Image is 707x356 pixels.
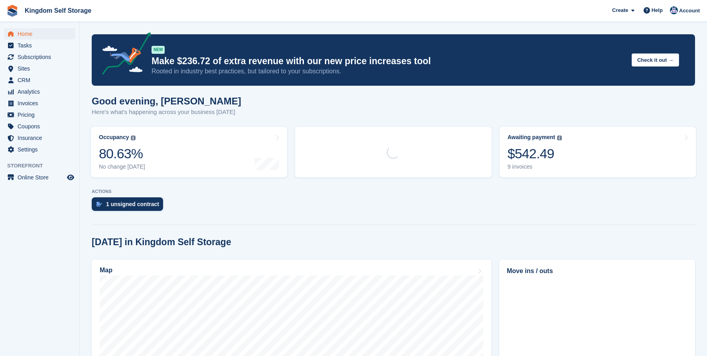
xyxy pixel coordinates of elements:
span: Coupons [18,121,65,132]
span: Storefront [7,162,79,170]
a: Occupancy 80.63% No change [DATE] [91,127,287,177]
span: Insurance [18,132,65,144]
a: 1 unsigned contract [92,197,167,215]
p: Make $236.72 of extra revenue with our new price increases tool [152,55,625,67]
a: Preview store [66,173,75,182]
div: NEW [152,46,165,54]
a: menu [4,121,75,132]
a: menu [4,63,75,74]
span: Pricing [18,109,65,120]
a: menu [4,109,75,120]
a: menu [4,86,75,97]
a: Kingdom Self Storage [22,4,95,17]
button: Check it out → [632,53,679,67]
a: menu [4,28,75,39]
span: Home [18,28,65,39]
span: Online Store [18,172,65,183]
a: menu [4,144,75,155]
p: Here's what's happening across your business [DATE] [92,108,241,117]
a: menu [4,40,75,51]
div: $542.49 [508,146,562,162]
a: menu [4,132,75,144]
h1: Good evening, [PERSON_NAME] [92,96,241,106]
span: Settings [18,144,65,155]
span: Help [652,6,663,14]
span: Subscriptions [18,51,65,63]
div: 1 unsigned contract [106,201,159,207]
a: menu [4,51,75,63]
span: CRM [18,75,65,86]
img: price-adjustments-announcement-icon-8257ccfd72463d97f412b2fc003d46551f7dbcb40ab6d574587a9cd5c0d94... [95,32,151,78]
img: icon-info-grey-7440780725fd019a000dd9b08b2336e03edf1995a4989e88bcd33f0948082b44.svg [131,136,136,140]
img: icon-info-grey-7440780725fd019a000dd9b08b2336e03edf1995a4989e88bcd33f0948082b44.svg [557,136,562,140]
img: contract_signature_icon-13c848040528278c33f63329250d36e43548de30e8caae1d1a13099fd9432cc5.svg [96,202,102,207]
span: Analytics [18,86,65,97]
div: No change [DATE] [99,163,145,170]
h2: Move ins / outs [507,266,687,276]
span: Tasks [18,40,65,51]
a: menu [4,98,75,109]
a: Awaiting payment $542.49 9 invoices [500,127,696,177]
div: 80.63% [99,146,145,162]
span: Create [612,6,628,14]
span: Sites [18,63,65,74]
p: ACTIONS [92,189,695,194]
a: menu [4,75,75,86]
a: menu [4,172,75,183]
h2: Map [100,267,112,274]
span: Invoices [18,98,65,109]
img: stora-icon-8386f47178a22dfd0bd8f6a31ec36ba5ce8667c1dd55bd0f319d3a0aa187defe.svg [6,5,18,17]
p: Rooted in industry best practices, but tailored to your subscriptions. [152,67,625,76]
div: Awaiting payment [508,134,555,141]
div: Occupancy [99,134,129,141]
div: 9 invoices [508,163,562,170]
img: Bradley Werlin [670,6,678,14]
h2: [DATE] in Kingdom Self Storage [92,237,231,248]
span: Account [679,7,700,15]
